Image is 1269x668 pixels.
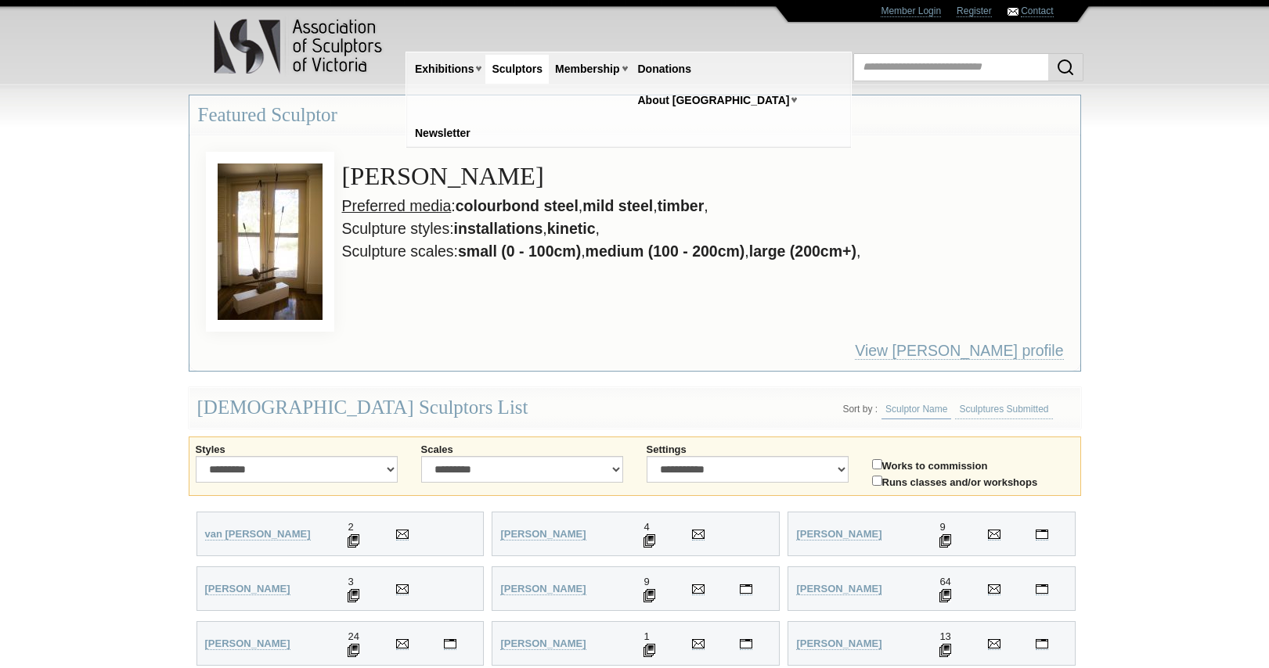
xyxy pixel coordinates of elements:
a: [PERSON_NAME] [796,583,881,595]
span: 9 [644,576,649,587]
a: Membership [549,55,625,84]
img: Contact ASV [1008,8,1018,16]
strong: [PERSON_NAME] [796,583,881,594]
a: [PERSON_NAME] [500,528,586,541]
a: Sculptors [485,55,549,84]
img: Visit Nicole Allen's personal website [740,584,752,594]
img: Visit Chris Anderson's personal website [444,639,456,648]
span: 1 [644,630,649,642]
a: Sculptor Name [881,400,951,419]
label: Styles [196,444,398,456]
img: Send Email to Ronald Ahl [988,530,1000,539]
a: Visit Joseph Apollonio's personal website [1036,637,1048,650]
img: 9 Sculptures displayed for Nicole Allen [644,589,655,602]
img: Visit Anne Anderson's personal website [1036,584,1048,594]
strong: kinetic [547,220,596,237]
span: 64 [939,576,950,587]
span: 4 [644,521,649,533]
img: logo.png [213,16,385,77]
img: Send Email to Chris Anderson [396,639,409,648]
a: [PERSON_NAME] [500,637,586,650]
u: Preferred media [342,197,452,214]
strong: [PERSON_NAME] [796,528,881,540]
a: View [PERSON_NAME] profile [855,342,1063,360]
img: 4 Sculptures displayed for Michael Adeney [644,534,655,548]
a: [PERSON_NAME] [205,637,290,650]
label: Settings [647,444,849,456]
strong: [PERSON_NAME] [205,583,290,594]
span: 2 [348,521,353,533]
img: Send Email to Anne Anderson [988,584,1000,594]
a: Visit Anne Anderson's personal website [1036,583,1048,595]
a: [PERSON_NAME] [796,528,881,541]
h3: [PERSON_NAME] [229,159,1072,195]
img: 24 Sculptures displayed for Chris Anderson [348,644,359,657]
strong: [PERSON_NAME] [500,583,586,594]
h3: Featured Sculptor [189,95,1080,135]
a: [PERSON_NAME] [796,637,881,650]
img: Send Email to Jane Alcorn [396,584,409,594]
li: Sculpture styles: , , [229,217,1072,240]
a: Register [957,5,992,17]
input: Runs classes and/or workshops [872,476,882,486]
label: Runs classes and/or workshops [872,472,1074,489]
li: : , , , [229,195,1072,217]
a: [PERSON_NAME] [205,583,290,595]
label: Scales [421,444,623,456]
li: Sculpture scales: , , , [229,240,1072,263]
a: Newsletter [409,119,477,148]
a: Contact [1021,5,1053,17]
span: 3 [348,576,353,587]
img: Send Email to Nicole Allen [692,584,705,594]
img: Send Email to Michael Adeney [692,530,705,539]
strong: installations [454,220,543,237]
a: Exhibitions [409,55,480,84]
img: 64 Sculptures displayed for Anne Anderson [939,589,951,602]
a: Member Login [881,5,941,17]
span: 9 [939,521,945,533]
strong: medium (100 - 200cm) [586,242,745,260]
a: Donations [632,55,698,84]
strong: mild steel [582,197,653,214]
a: Sculptures Submitted [955,400,1052,419]
strong: colourbond steel [456,197,579,214]
img: Visit Joseph Apollonio's personal website [1036,639,1048,648]
span: 13 [939,630,950,642]
span: 24 [348,630,359,642]
a: Visit Chris Anderson's personal website [444,637,456,650]
img: Visit Ronald Ahl's personal website [1036,530,1048,539]
a: Visit Tracy Joy Andrews's personal website [740,637,752,650]
img: Send Email to Joseph Apollonio [988,639,1000,648]
a: About [GEOGRAPHIC_DATA] [632,86,796,115]
a: van [PERSON_NAME] [205,528,311,541]
img: 2 Sculptures displayed for Wilani van Wyk-Smit [348,534,359,548]
img: View Gavin Roberts by Yarra Layers [206,152,334,332]
a: [PERSON_NAME] [500,583,586,595]
strong: large (200cm+) [749,242,856,260]
img: 3 Sculptures displayed for Jane Alcorn [348,589,359,602]
img: Send Email to Wilani van Wyk-Smit [396,530,409,539]
img: 1 Sculptures displayed for Tracy Joy Andrews [644,644,655,657]
img: Send Email to Tracy Joy Andrews [692,639,705,648]
strong: [PERSON_NAME] [500,528,586,540]
img: Search [1056,58,1075,77]
strong: timber [658,197,705,214]
strong: van [PERSON_NAME] [205,528,311,540]
img: 9 Sculptures displayed for Ronald Ahl [939,534,951,548]
a: Visit Nicole Allen's personal website [740,583,752,595]
label: Works to commission [872,456,1074,472]
img: Visit Tracy Joy Andrews's personal website [740,639,752,648]
input: Works to commission [872,459,882,469]
li: Sort by : [842,404,878,415]
div: [DEMOGRAPHIC_DATA] Sculptors List [189,387,1081,429]
a: Visit Ronald Ahl's personal website [1036,528,1048,541]
img: 13 Sculptures displayed for Joseph Apollonio [939,644,951,657]
strong: small (0 - 100cm) [458,242,581,260]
